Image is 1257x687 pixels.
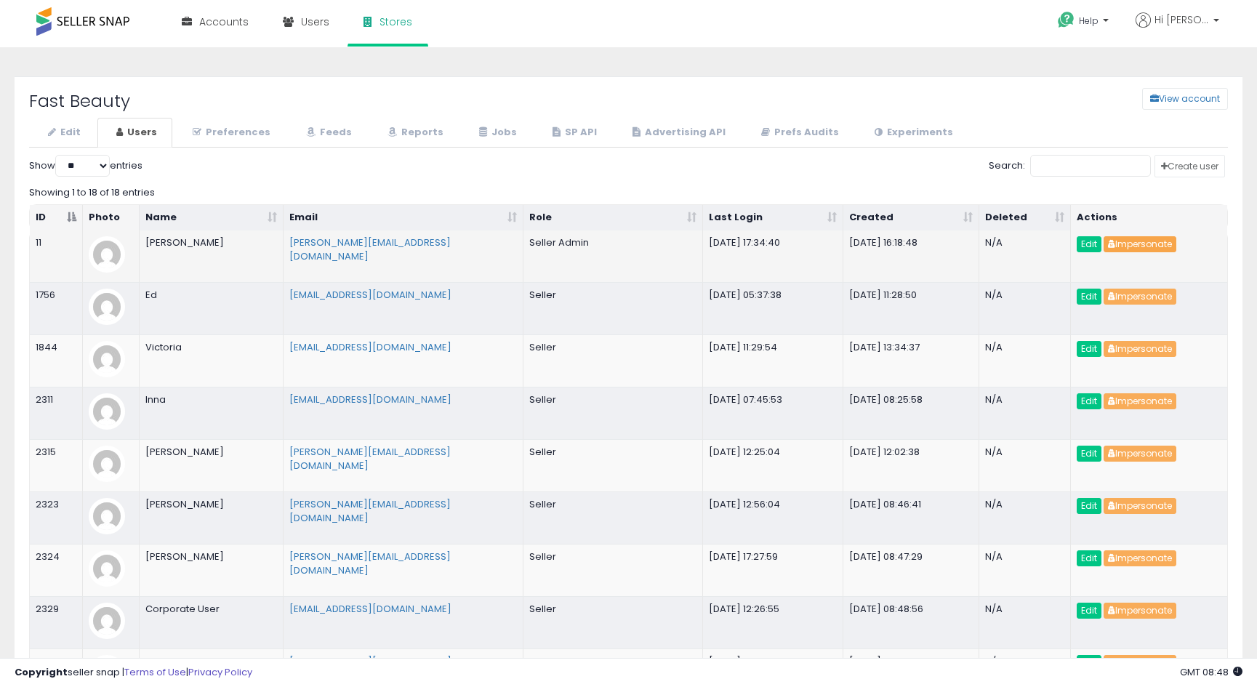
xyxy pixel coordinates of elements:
[979,544,1071,596] td: N/A
[523,544,703,596] td: Seller
[534,118,612,148] a: SP API
[703,544,843,596] td: [DATE] 17:27:59
[289,602,451,616] a: [EMAIL_ADDRESS][DOMAIN_NAME]
[89,289,125,325] img: profile
[523,596,703,648] td: Seller
[523,282,703,334] td: Seller
[140,596,284,648] td: Corporate User
[1030,155,1151,177] input: Search:
[379,15,412,29] span: Stores
[1180,665,1242,679] span: 2025-08-13 08:48 GMT
[89,550,125,587] img: profile
[30,439,83,491] td: 2315
[15,666,252,680] div: seller snap | |
[15,665,68,679] strong: Copyright
[1104,499,1176,513] a: Impersonate
[979,334,1071,387] td: N/A
[1104,289,1176,305] button: Impersonate
[140,230,284,282] td: [PERSON_NAME]
[89,446,125,482] img: profile
[523,491,703,544] td: Seller
[89,603,125,639] img: profile
[703,230,843,282] td: [DATE] 17:34:40
[30,282,83,334] td: 1756
[369,118,459,148] a: Reports
[843,334,980,387] td: [DATE] 13:34:37
[289,550,451,577] a: [PERSON_NAME][EMAIL_ADDRESS][DOMAIN_NAME]
[29,118,96,148] a: Edit
[289,445,451,473] a: [PERSON_NAME][EMAIL_ADDRESS][DOMAIN_NAME]
[1161,160,1218,172] span: Create user
[289,288,451,302] a: [EMAIL_ADDRESS][DOMAIN_NAME]
[30,387,83,439] td: 2311
[1104,656,1176,670] a: Impersonate
[1154,155,1225,177] a: Create user
[30,230,83,282] td: 11
[289,497,451,525] a: [PERSON_NAME][EMAIL_ADDRESS][DOMAIN_NAME]
[140,439,284,491] td: [PERSON_NAME]
[1077,550,1101,566] a: Edit
[140,282,284,334] td: Ed
[1104,446,1176,462] button: Impersonate
[30,334,83,387] td: 1844
[124,665,186,679] a: Terms of Use
[1104,603,1176,617] a: Impersonate
[89,236,125,273] img: profile
[523,334,703,387] td: Seller
[1104,341,1176,357] button: Impersonate
[89,341,125,377] img: profile
[29,180,1228,200] div: Showing 1 to 18 of 18 entries
[1077,393,1101,409] a: Edit
[979,230,1071,282] td: N/A
[174,118,286,148] a: Preferences
[979,491,1071,544] td: N/A
[287,118,367,148] a: Feeds
[97,118,172,148] a: Users
[1104,446,1176,460] a: Impersonate
[856,118,968,148] a: Experiments
[30,544,83,596] td: 2324
[843,544,980,596] td: [DATE] 08:47:29
[1077,289,1101,305] a: Edit
[1131,88,1153,110] a: View account
[1077,498,1101,514] a: Edit
[1104,394,1176,408] a: Impersonate
[1077,341,1101,357] a: Edit
[523,439,703,491] td: Seller
[55,155,110,177] select: Showentries
[301,15,329,29] span: Users
[843,491,980,544] td: [DATE] 08:46:41
[289,654,451,668] a: [EMAIL_ADDRESS][DOMAIN_NAME]
[140,334,284,387] td: Victoria
[1104,498,1176,514] button: Impersonate
[843,439,980,491] td: [DATE] 12:02:38
[140,387,284,439] td: Inna
[703,334,843,387] td: [DATE] 11:29:54
[1136,12,1219,45] a: Hi [PERSON_NAME]
[30,205,83,231] th: ID: activate to sort column descending
[1104,393,1176,409] button: Impersonate
[1104,236,1176,252] button: Impersonate
[703,282,843,334] td: [DATE] 05:37:38
[140,205,284,231] th: Name: activate to sort column ascending
[614,118,741,148] a: Advertising API
[1077,446,1101,462] a: Edit
[140,544,284,596] td: [PERSON_NAME]
[30,491,83,544] td: 2323
[289,340,451,354] a: [EMAIL_ADDRESS][DOMAIN_NAME]
[289,236,451,263] a: [PERSON_NAME][EMAIL_ADDRESS][DOMAIN_NAME]
[843,230,980,282] td: [DATE] 16:18:48
[843,205,980,231] th: Created: activate to sort column ascending
[1104,289,1176,303] a: Impersonate
[1071,205,1227,231] th: Actions
[188,665,252,679] a: Privacy Policy
[89,498,125,534] img: profile
[1077,603,1101,619] a: Edit
[1104,237,1176,251] a: Impersonate
[1077,236,1101,252] a: Edit
[703,596,843,648] td: [DATE] 12:26:55
[979,596,1071,648] td: N/A
[979,387,1071,439] td: N/A
[1079,15,1099,27] span: Help
[979,282,1071,334] td: N/A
